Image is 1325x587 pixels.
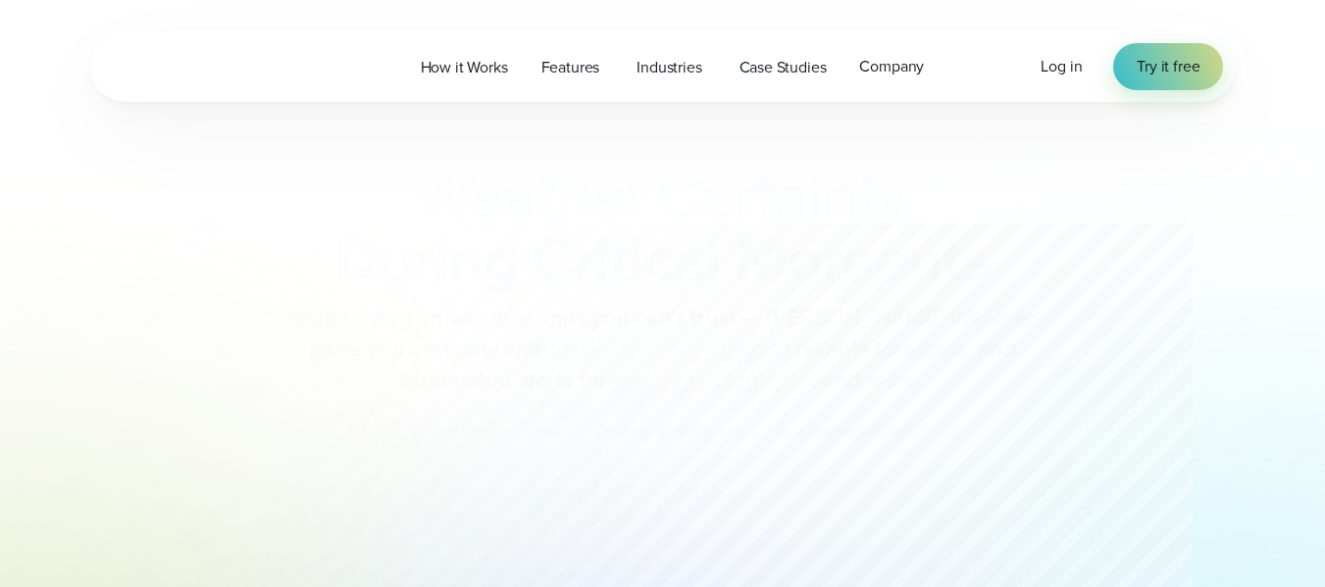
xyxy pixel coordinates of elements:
[637,56,701,79] span: Industries
[859,55,924,78] span: Company
[541,56,600,79] span: Features
[1041,55,1082,77] span: Log in
[723,47,843,87] a: Case Studies
[404,47,525,87] a: How it Works
[739,56,827,79] span: Case Studies
[421,56,508,79] span: How it Works
[1113,43,1223,90] a: Try it free
[1041,55,1082,78] a: Log in
[1137,55,1199,78] span: Try it free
